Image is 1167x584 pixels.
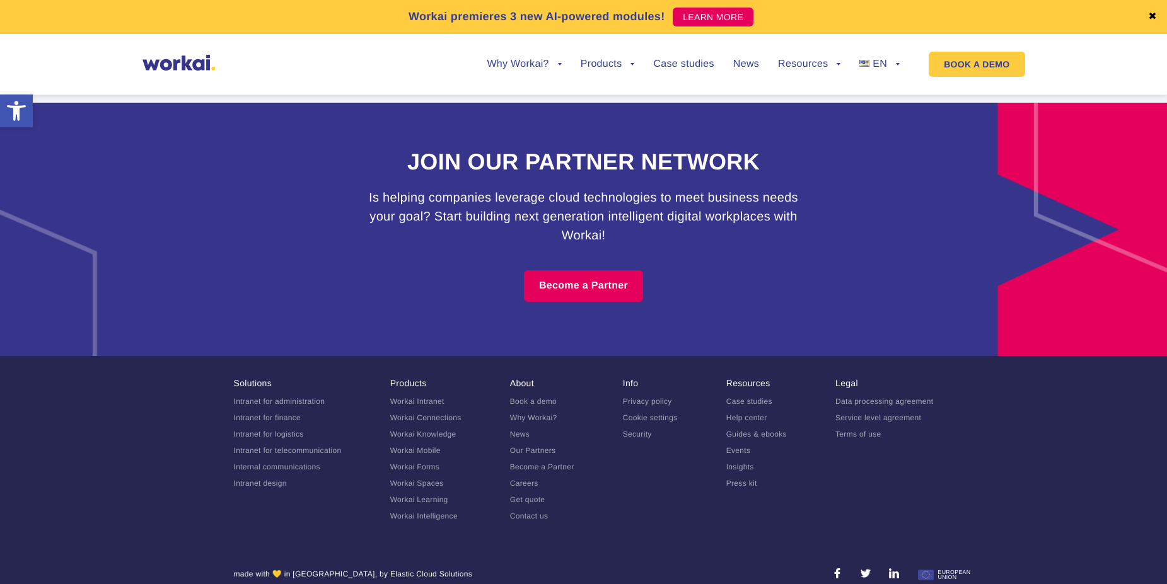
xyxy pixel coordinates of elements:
[873,59,887,69] span: EN
[510,462,574,471] a: Become a Partner
[623,378,639,388] a: Info
[835,397,933,406] a: Data processing agreement
[581,59,635,69] a: Products
[234,147,934,178] h2: Join our partner network
[653,59,714,69] a: Case studies
[835,378,858,388] a: Legal
[510,413,557,422] a: Why Workai?
[390,430,456,438] a: Workai Knowledge
[623,397,672,406] a: Privacy policy
[726,430,787,438] a: Guides & ebooks
[487,59,561,69] a: Why Workai?
[390,462,439,471] a: Workai Forms
[510,397,557,406] a: Book a demo
[409,8,665,25] p: Workai premieres 3 new AI-powered modules!
[234,378,272,388] a: Solutions
[726,479,757,488] a: Press kit
[733,59,759,69] a: News
[510,446,556,455] a: Our Partners
[234,397,325,406] a: Intranet for administration
[510,430,530,438] a: News
[510,495,545,504] a: Get quote
[1148,12,1157,22] a: ✖
[623,430,652,438] a: Security
[835,413,921,422] a: Service level agreement
[234,462,320,471] a: Internal communications
[524,270,643,302] a: Become a Partner
[726,397,772,406] a: Case studies
[390,495,448,504] a: Workai Learning
[510,479,538,488] a: Careers
[726,446,751,455] a: Events
[390,413,462,422] a: Workai Connections
[726,378,770,388] a: Resources
[234,430,304,438] a: Intranet for logistics
[390,446,441,455] a: Workai Mobile
[363,188,804,245] h3: Is helping companies leverage cloud technologies to meet business needs your goal? Start building...
[234,413,301,422] a: Intranet for finance
[726,462,754,471] a: Insights
[234,446,342,455] a: Intranet for telecommunication
[510,378,534,388] a: About
[623,413,678,422] a: Cookie settings
[673,8,753,26] a: LEARN MORE
[726,413,767,422] a: Help center
[390,512,458,520] a: Workai Intelligence
[234,479,287,488] a: Intranet design
[835,430,881,438] a: Terms of use
[390,378,427,388] a: Products
[390,479,444,488] a: Workai Spaces
[510,512,549,520] a: Contact us
[390,397,444,406] a: Workai Intranet
[778,59,840,69] a: Resources
[929,52,1025,77] a: BOOK A DEMO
